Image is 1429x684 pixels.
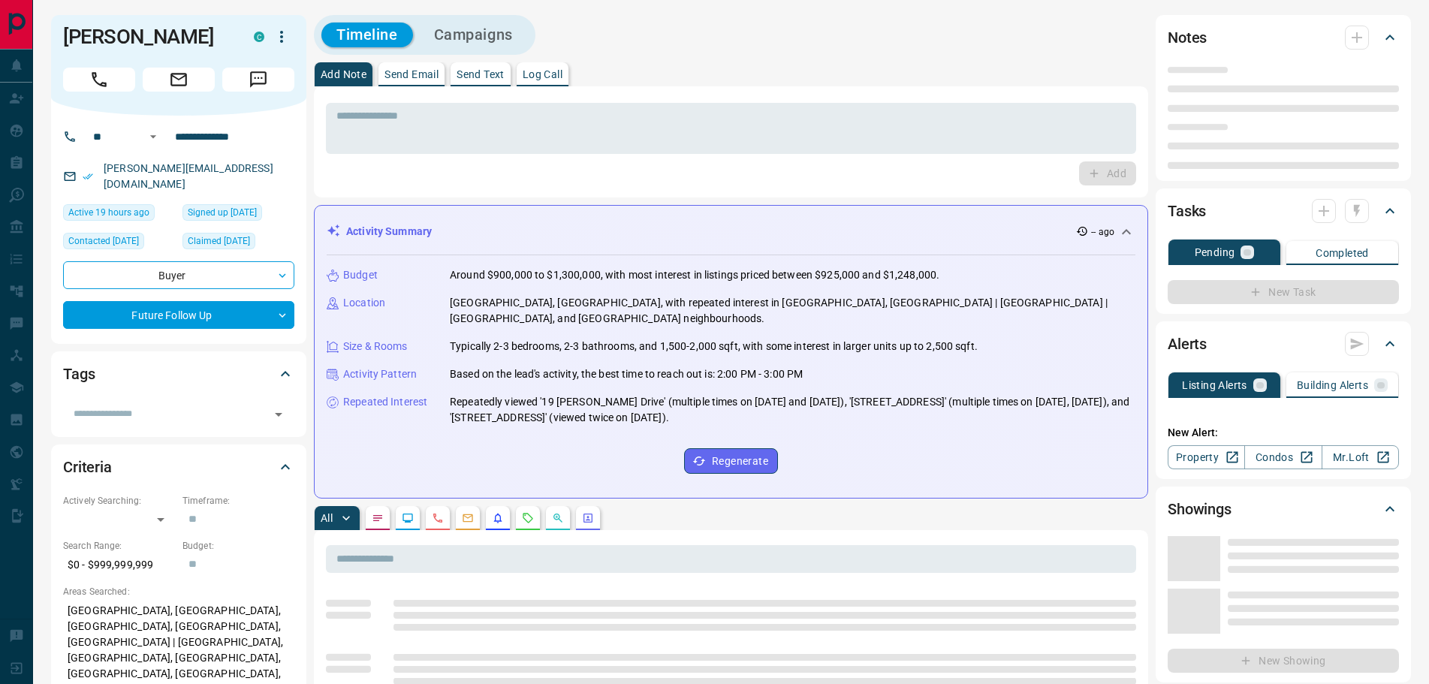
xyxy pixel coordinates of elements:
a: [PERSON_NAME][EMAIL_ADDRESS][DOMAIN_NAME] [104,162,273,190]
div: Buyer [63,261,294,289]
div: Wed Oct 01 2025 [182,233,294,254]
h2: Alerts [1168,332,1207,356]
div: Wed Oct 01 2025 [63,233,175,254]
div: Alerts [1168,326,1399,362]
p: Areas Searched: [63,585,294,598]
p: Send Text [457,69,505,80]
p: Based on the lead's activity, the best time to reach out is: 2:00 PM - 3:00 PM [450,366,803,382]
h2: Notes [1168,26,1207,50]
div: Tags [63,356,294,392]
p: All [321,513,333,523]
button: Regenerate [684,448,778,474]
button: Open [268,404,289,425]
div: Notes [1168,20,1399,56]
h2: Tasks [1168,199,1206,223]
p: Building Alerts [1297,380,1368,390]
p: Activity Pattern [343,366,417,382]
div: Criteria [63,449,294,485]
h1: [PERSON_NAME] [63,25,231,49]
p: [GEOGRAPHIC_DATA], [GEOGRAPHIC_DATA], with repeated interest in [GEOGRAPHIC_DATA], [GEOGRAPHIC_DA... [450,295,1135,327]
svg: Email Verified [83,171,93,182]
svg: Emails [462,512,474,524]
p: Pending [1195,247,1235,258]
p: Typically 2-3 bedrooms, 2-3 bathrooms, and 1,500-2,000 sqft, with some interest in larger units u... [450,339,978,354]
svg: Calls [432,512,444,524]
svg: Listing Alerts [492,512,504,524]
p: Search Range: [63,539,175,553]
div: Activity Summary-- ago [327,218,1135,246]
svg: Requests [522,512,534,524]
span: Claimed [DATE] [188,234,250,249]
p: Activity Summary [346,224,432,240]
h2: Criteria [63,455,112,479]
p: Budget [343,267,378,283]
p: Repeated Interest [343,394,427,410]
p: Completed [1316,248,1369,258]
p: Send Email [384,69,439,80]
a: Condos [1244,445,1322,469]
button: Campaigns [419,23,528,47]
p: Repeatedly viewed '19 [PERSON_NAME] Drive' (multiple times on [DATE] and [DATE]), '[STREET_ADDRES... [450,394,1135,426]
p: Listing Alerts [1182,380,1247,390]
div: Tasks [1168,193,1399,229]
div: Showings [1168,491,1399,527]
p: Around $900,000 to $1,300,000, with most interest in listings priced between $925,000 and $1,248,... [450,267,939,283]
a: Property [1168,445,1245,469]
p: New Alert: [1168,425,1399,441]
p: Location [343,295,385,311]
span: Contacted [DATE] [68,234,139,249]
div: condos.ca [254,32,264,42]
svg: Notes [372,512,384,524]
div: Future Follow Up [63,301,294,329]
svg: Opportunities [552,512,564,524]
svg: Lead Browsing Activity [402,512,414,524]
div: Tue Jul 09 2024 [182,204,294,225]
p: -- ago [1091,225,1114,239]
span: Call [63,68,135,92]
span: Active 19 hours ago [68,205,149,220]
span: Message [222,68,294,92]
span: Email [143,68,215,92]
h2: Showings [1168,497,1232,521]
button: Timeline [321,23,413,47]
button: Open [144,128,162,146]
p: Timeframe: [182,494,294,508]
span: Signed up [DATE] [188,205,257,220]
p: Actively Searching: [63,494,175,508]
p: Budget: [182,539,294,553]
p: Size & Rooms [343,339,408,354]
p: $0 - $999,999,999 [63,553,175,577]
a: Mr.Loft [1322,445,1399,469]
svg: Agent Actions [582,512,594,524]
div: Tue Oct 14 2025 [63,204,175,225]
h2: Tags [63,362,95,386]
p: Add Note [321,69,366,80]
p: Log Call [523,69,562,80]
